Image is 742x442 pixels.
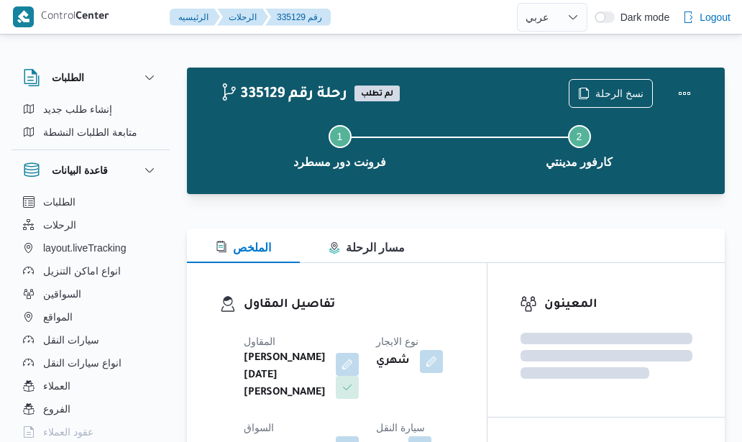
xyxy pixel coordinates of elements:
[577,131,582,142] span: 2
[244,422,274,433] span: السواق
[43,193,75,211] span: الطلبات
[17,397,164,420] button: الفروع
[13,6,34,27] img: X8yXhbKr1z7QwAAAABJRU5ErkJggg==
[43,400,70,418] span: الفروع
[376,353,410,370] b: شهري
[170,9,220,26] button: الرئيسيه
[569,79,653,108] button: نسخ الرحلة
[43,262,121,280] span: انواع اماكن التنزيل
[43,377,70,395] span: العملاء
[17,305,164,328] button: المواقع
[615,11,669,23] span: Dark mode
[216,241,271,254] span: الملخص
[546,154,613,171] span: كارفور مدينتي
[43,331,99,349] span: سيارات النقل
[43,124,137,141] span: متابعة الطلبات النشطة
[17,282,164,305] button: السواقين
[376,422,425,433] span: سيارة النقل
[75,11,109,23] b: Center
[52,69,84,86] h3: الطلبات
[361,90,393,98] b: لم تطلب
[17,236,164,259] button: layout.liveTracking
[43,308,73,326] span: المواقع
[43,285,81,303] span: السواقين
[329,241,405,254] span: مسار الرحلة
[217,9,268,26] button: الرحلات
[17,328,164,351] button: سيارات النقل
[17,121,164,144] button: متابعة الطلبات النشطة
[220,86,347,104] h2: 335129 رحلة رقم
[244,295,454,315] h3: تفاصيل المقاول
[43,216,76,234] span: الرحلات
[244,336,275,347] span: المقاول
[244,350,326,402] b: [PERSON_NAME][DATE] [PERSON_NAME]
[17,213,164,236] button: الرحلات
[23,162,158,179] button: قاعدة البيانات
[52,162,108,179] h3: قاعدة البيانات
[17,351,164,374] button: انواع سيارات النقل
[265,9,331,26] button: 335129 رقم
[43,101,112,118] span: إنشاء طلب جديد
[700,9,730,26] span: Logout
[43,354,122,372] span: انواع سيارات النقل
[376,336,418,347] span: نوع الايجار
[293,154,386,171] span: فرونت دور مسطرد
[43,423,93,441] span: عقود العملاء
[459,108,699,183] button: كارفور مدينتي
[17,190,164,213] button: الطلبات
[670,79,699,108] button: Actions
[23,69,158,86] button: الطلبات
[17,98,164,121] button: إنشاء طلب جديد
[595,85,643,102] span: نسخ الرحلة
[220,108,459,183] button: فرونت دور مسطرد
[337,131,343,142] span: 1
[12,98,170,149] div: الطلبات
[354,86,400,101] span: لم تطلب
[17,259,164,282] button: انواع اماكن التنزيل
[43,239,126,257] span: layout.liveTracking
[17,374,164,397] button: العملاء
[544,295,692,315] h3: المعينون
[677,3,736,32] button: Logout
